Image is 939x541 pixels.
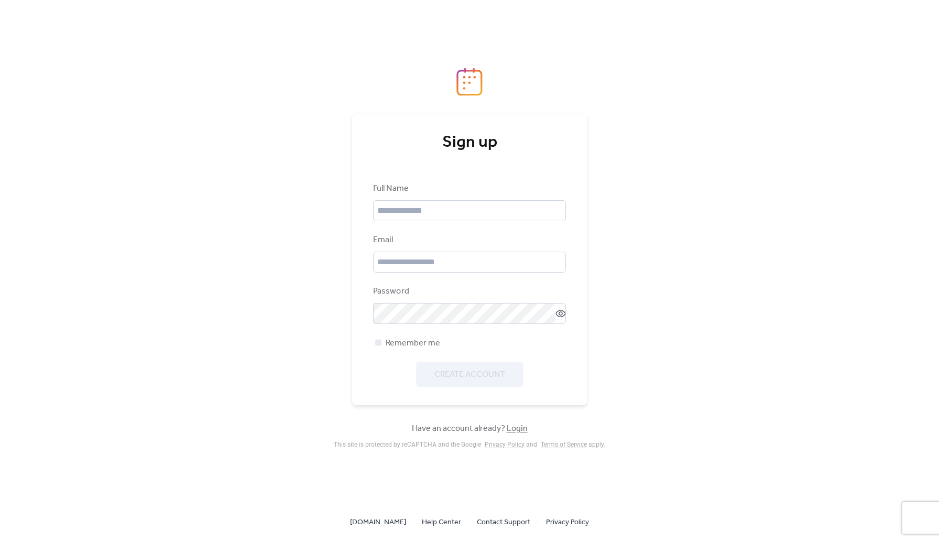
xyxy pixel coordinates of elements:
a: Privacy Policy [485,441,525,448]
div: Password [373,285,564,298]
span: [DOMAIN_NAME] [350,516,406,529]
div: Sign up [373,132,566,153]
a: Contact Support [477,515,530,528]
a: Privacy Policy [546,515,589,528]
a: Help Center [422,515,461,528]
div: This site is protected by reCAPTCHA and the Google and apply . [334,441,605,448]
span: Privacy Policy [546,516,589,529]
a: Terms of Service [541,441,587,448]
span: Contact Support [477,516,530,529]
a: [DOMAIN_NAME] [350,515,406,528]
img: logo [456,68,483,96]
span: Help Center [422,516,461,529]
span: Have an account already? [412,423,528,435]
div: Full Name [373,182,564,195]
span: Remember me [386,337,440,350]
a: Login [507,420,528,437]
div: Email [373,234,564,246]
